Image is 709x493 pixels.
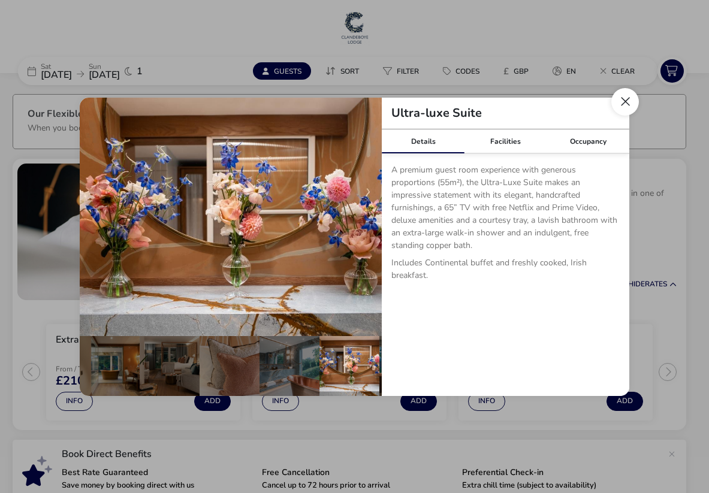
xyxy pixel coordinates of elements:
[391,164,620,256] p: A premium guest room experience with generous proportions (55m²), the Ultra-Luxe Suite makes an i...
[382,129,464,153] div: Details
[382,107,491,119] h2: Ultra-luxe Suite
[391,256,620,286] p: Includes Continental buffet and freshly cooked, Irish breakfast.
[80,98,382,336] img: 173e1f5bdd0ac3b1c8e3f7d5f6dd28ef4c0427583ec2b218845c29672825218c
[80,98,629,396] div: details
[611,88,639,116] button: Close dialog
[464,129,547,153] div: Facilities
[547,129,629,153] div: Occupancy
